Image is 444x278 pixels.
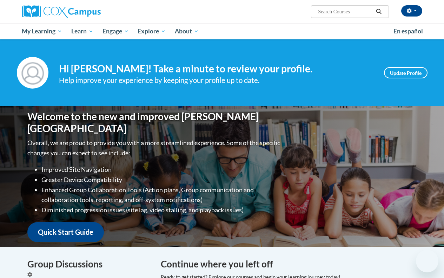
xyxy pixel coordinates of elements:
a: Explore [133,23,170,39]
img: Profile Image [17,57,48,89]
button: Search [373,7,384,16]
li: Greater Device Compatibility [41,175,282,185]
li: Enhanced Group Collaboration Tools (Action plans, Group communication and collaboration tools, re... [41,185,282,205]
span: My Learning [22,27,62,35]
span: Explore [138,27,166,35]
span: About [175,27,199,35]
div: Main menu [17,23,428,39]
a: Cox Campus [22,5,148,18]
a: En español [389,24,428,39]
a: Engage [98,23,133,39]
span: Learn [71,27,93,35]
h4: Group Discussions [27,257,150,271]
img: Cox Campus [22,5,101,18]
a: Quick Start Guide [27,222,104,242]
a: Learn [67,23,98,39]
li: Diminished progression issues (site lag, video stalling, and playback issues) [41,205,282,215]
p: Overall, we are proud to provide you with a more streamlined experience. Some of the specific cha... [27,138,282,158]
span: Engage [102,27,129,35]
input: Search Courses [317,7,373,16]
li: Improved Site Navigation [41,164,282,175]
h4: Continue where you left off [161,257,417,271]
a: My Learning [18,23,67,39]
a: Update Profile [384,67,428,78]
h4: Hi [PERSON_NAME]! Take a minute to review your profile. [59,63,373,75]
h1: Welcome to the new and improved [PERSON_NAME][GEOGRAPHIC_DATA] [27,111,282,134]
div: Help improve your experience by keeping your profile up to date. [59,75,373,86]
button: Account Settings [401,5,422,17]
span: En español [393,27,423,35]
a: About [170,23,203,39]
iframe: Button to launch messaging window [416,250,438,272]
